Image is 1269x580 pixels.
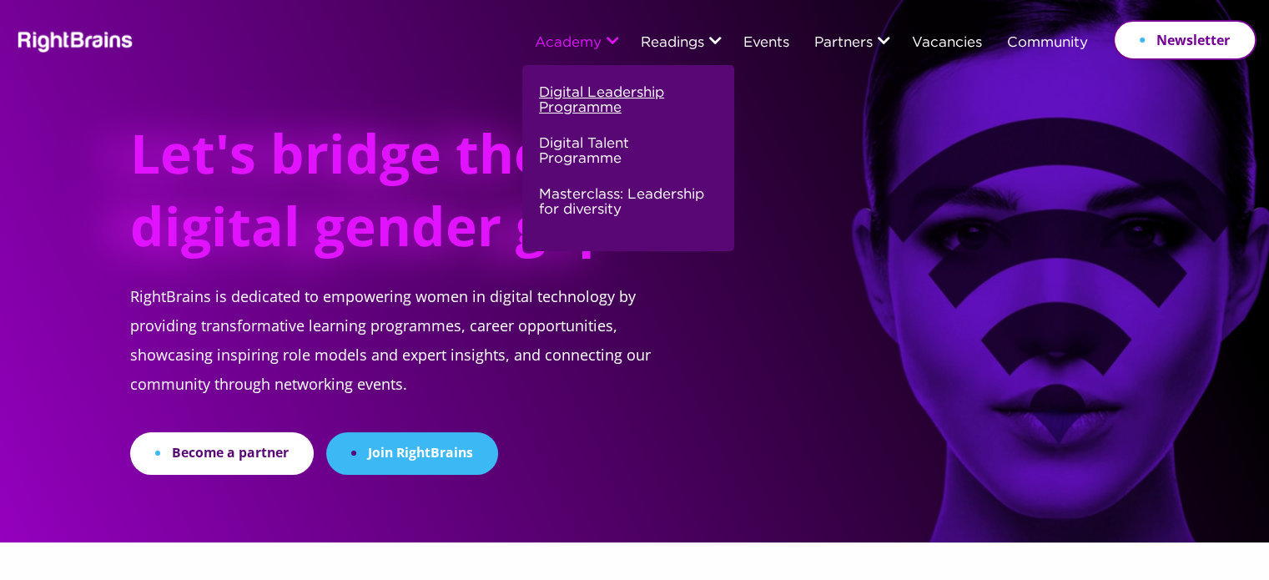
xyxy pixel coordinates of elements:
a: Masterclass: Leadership for diversity [539,184,713,235]
a: Become a partner [130,432,314,475]
p: RightBrains is dedicated to empowering women in digital technology by providing transformative le... [130,282,691,432]
a: Digital Leadership Programme [539,82,713,133]
img: Rightbrains [13,28,133,53]
a: Digital Talent Programme [539,133,713,184]
a: Newsletter [1113,20,1256,60]
a: Community [1007,36,1088,51]
a: Academy [535,36,602,51]
a: Partners [814,36,873,51]
a: Join RightBrains [326,432,498,475]
a: Readings [641,36,704,51]
h1: Let's bridge the digital gender gap [130,117,630,282]
a: Events [743,36,789,51]
a: Vacancies [912,36,982,51]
